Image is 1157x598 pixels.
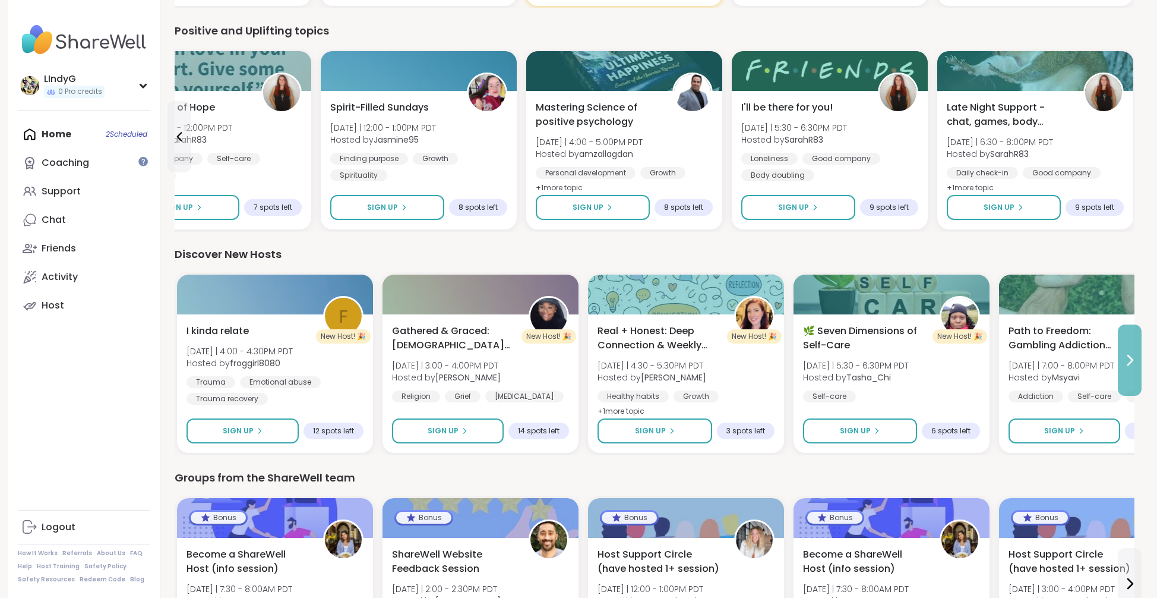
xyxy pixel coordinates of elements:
[18,234,150,263] a: Friends
[803,391,856,402] div: Self-care
[803,324,927,352] span: 🌿 Seven Dimensions of Self-Care
[536,195,650,220] button: Sign Up
[18,513,150,542] a: Logout
[1023,167,1101,179] div: Good company
[641,372,706,383] b: [PERSON_NAME]
[392,324,516,352] span: Gathered & Graced: [DEMOGRAPHIC_DATA] [MEDICAL_DATA] & Loss
[485,391,564,402] div: [MEDICAL_DATA]
[1009,360,1114,372] span: [DATE] | 7:00 - 8:00PM PDT
[254,203,292,212] span: 7 spots left
[392,547,516,576] span: ShareWell Website Feedback Session
[598,372,706,383] span: Hosted by
[984,202,1014,213] span: Sign Up
[42,270,78,284] div: Activity
[947,148,1053,160] span: Hosted by
[42,242,76,255] div: Friends
[392,372,501,383] span: Hosted by
[1009,583,1115,595] span: [DATE] | 3:00 - 4:00PM PDT
[207,153,260,165] div: Self-care
[392,391,440,402] div: Religion
[1052,372,1080,383] b: Msyavi
[330,195,444,220] button: Sign Up
[1009,324,1132,352] span: Path to Freedom: Gambling Addiction support group
[240,376,321,388] div: Emotional abuse
[1009,372,1114,383] span: Hosted by
[598,324,721,352] span: Real + Honest: Deep Connection & Weekly Intentions
[18,549,58,558] a: How It Works
[741,134,847,146] span: Hosted by
[932,329,987,344] div: New Host! 🎉
[374,134,419,146] b: Jasmine95
[392,418,504,443] button: Sign Up
[1044,426,1075,436] span: Sign Up
[367,202,398,213] span: Sign Up
[80,575,125,584] a: Redeem Code
[18,562,32,571] a: Help
[325,521,362,558] img: Mana
[941,298,978,335] img: Tasha_Chi
[191,512,246,524] div: Bonus
[330,134,436,146] span: Hosted by
[785,134,823,146] b: SarahR83
[803,360,909,372] span: [DATE] | 5:30 - 6:30PM PDT
[44,73,105,86] div: LIndyG
[741,122,847,134] span: [DATE] | 5:30 - 6:30PM PDT
[186,357,293,369] span: Hosted by
[42,299,64,312] div: Host
[392,583,501,595] span: [DATE] | 2:00 - 2:30PM PDT
[37,562,80,571] a: Host Training
[803,372,909,383] span: Hosted by
[931,426,971,436] span: 6 spots left
[521,329,576,344] div: New Host! 🎉
[396,512,451,524] div: Bonus
[947,100,1070,129] span: Late Night Support - chat, games, body double
[469,74,505,111] img: Jasmine95
[18,575,75,584] a: Safety Resources
[536,148,643,160] span: Hosted by
[162,202,193,213] span: Sign Up
[84,562,127,571] a: Safety Policy
[1068,391,1121,402] div: Self-care
[138,157,148,166] iframe: Spotlight
[330,153,408,165] div: Finding purpose
[880,74,916,111] img: SarahR83
[230,357,280,369] b: froggirl8080
[803,418,917,443] button: Sign Up
[263,74,300,111] img: SarahR83
[674,391,719,402] div: Growth
[870,203,909,212] span: 9 spots left
[1085,74,1122,111] img: SarahR83
[803,547,927,576] span: Become a ShareWell Host (info session)
[598,547,721,576] span: Host Support Circle (have hosted 1+ session)
[428,426,459,436] span: Sign Up
[62,549,92,558] a: Referrals
[741,169,814,181] div: Body doubling
[990,148,1029,160] b: SarahR83
[530,521,567,558] img: brett
[18,177,150,206] a: Support
[598,360,706,372] span: [DATE] | 4:30 - 5:30PM PDT
[1075,203,1114,212] span: 9 spots left
[42,156,89,169] div: Coaching
[536,136,643,148] span: [DATE] | 4:00 - 5:00PM PDT
[598,391,669,402] div: Healthy habits
[330,100,429,115] span: Spirit-Filled Sundays
[413,153,458,165] div: Growth
[674,74,711,111] img: amzallagdan
[741,153,798,165] div: Loneliness
[186,418,299,443] button: Sign Up
[18,263,150,291] a: Activity
[573,202,603,213] span: Sign Up
[518,426,559,436] span: 14 spots left
[130,575,144,584] a: Blog
[598,418,712,443] button: Sign Up
[313,426,354,436] span: 12 spots left
[1013,512,1068,524] div: Bonus
[58,87,102,97] span: 0 Pro credits
[736,521,773,558] img: amyvaninetti
[18,19,150,61] img: ShareWell Nav Logo
[1009,547,1132,576] span: Host Support Circle (have hosted 1+ session)
[175,23,1134,39] div: Positive and Uplifting topics
[125,195,239,220] button: Sign Up
[18,206,150,234] a: Chat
